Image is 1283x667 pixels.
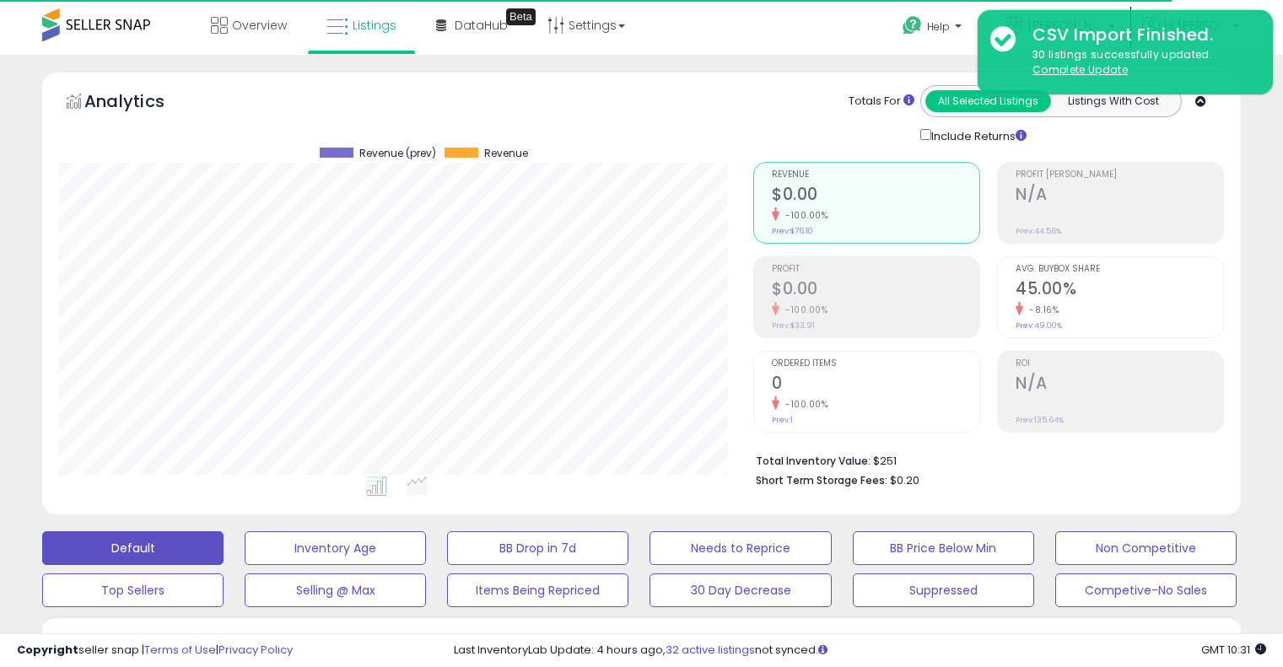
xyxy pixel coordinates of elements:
button: Default [42,531,224,565]
div: Tooltip anchor [506,8,536,25]
button: Competive-No Sales [1055,573,1237,607]
span: Revenue (prev) [359,148,436,159]
small: Prev: $76.10 [772,226,813,236]
h2: N/A [1016,185,1223,207]
a: 32 active listings [666,642,755,658]
span: 2025-09-17 10:31 GMT [1201,642,1266,658]
span: Help [927,19,950,34]
a: Privacy Policy [218,642,293,658]
small: Prev: $33.91 [772,320,815,331]
button: Top Sellers [42,573,224,607]
span: Revenue [484,148,528,159]
small: -100.00% [779,304,827,316]
u: Complete Update [1032,62,1128,77]
h2: 0 [772,374,979,396]
span: Profit [772,265,979,274]
div: 30 listings successfully updated. [1020,47,1260,78]
h2: 45.00% [1016,279,1223,302]
div: seller snap | | [17,643,293,659]
small: -100.00% [779,209,827,222]
button: BB Drop in 7d [447,531,628,565]
small: Prev: 1 [772,415,793,425]
div: Last InventoryLab Update: 4 hours ago, not synced. [454,643,1266,659]
i: Get Help [902,15,923,36]
span: ROI [1016,359,1223,368]
strong: Copyright [17,642,78,658]
button: Items Being Repriced [447,573,628,607]
button: Listings With Cost [1050,90,1176,112]
span: Revenue [772,170,979,180]
a: Help [889,3,978,55]
button: Inventory Age [245,531,426,565]
span: Avg. Buybox Share [1016,265,1223,274]
small: Prev: 44.56% [1016,226,1061,236]
span: Profit [PERSON_NAME] [1016,170,1223,180]
button: BB Price Below Min [853,531,1034,565]
span: $0.20 [890,472,919,488]
h2: $0.00 [772,279,979,302]
li: $251 [756,449,1211,470]
div: Totals For [849,94,914,110]
span: Ordered Items [772,359,979,368]
span: DataHub [455,17,508,34]
b: Total Inventory Value: [756,454,871,468]
small: Prev: 49.00% [1016,320,1062,331]
button: Needs to Reprice [650,531,831,565]
b: Short Term Storage Fees: [756,473,887,487]
span: Overview [232,17,287,34]
h5: Analytics [84,89,197,117]
button: Suppressed [853,573,1034,607]
button: Non Competitive [1055,531,1237,565]
button: All Selected Listings [925,90,1051,112]
div: Include Returns [908,126,1047,145]
h2: $0.00 [772,185,979,207]
small: -100.00% [779,398,827,411]
h2: N/A [1016,374,1223,396]
small: Prev: 135.64% [1016,415,1064,425]
small: -8.16% [1023,304,1059,316]
span: Listings [353,17,396,34]
div: CSV Import Finished. [1020,23,1260,47]
a: Terms of Use [144,642,216,658]
button: Selling @ Max [245,573,426,607]
button: 30 Day Decrease [650,573,831,607]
